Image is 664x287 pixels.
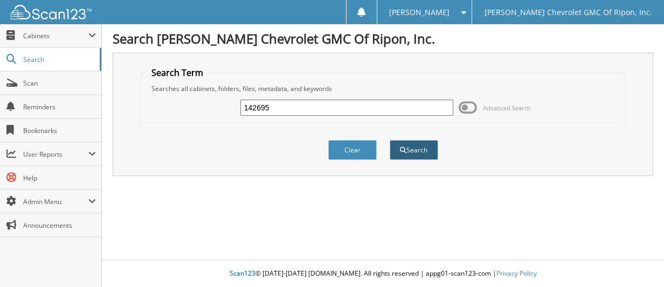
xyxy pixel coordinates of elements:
[146,84,620,93] div: Searches all cabinets, folders, files, metadata, and keywords
[23,126,96,135] span: Bookmarks
[389,9,449,16] span: [PERSON_NAME]
[23,102,96,111] span: Reminders
[146,67,209,79] legend: Search Term
[485,9,652,16] span: [PERSON_NAME] Chevrolet GMC Of Ripon, Inc.
[610,235,664,287] iframe: Chat Widget
[23,55,94,64] span: Search
[496,269,537,278] a: Privacy Policy
[23,221,96,230] span: Announcements
[23,150,88,159] span: User Reports
[23,173,96,183] span: Help
[102,261,664,287] div: © [DATE]-[DATE] [DOMAIN_NAME]. All rights reserved | appg01-scan123-com |
[23,79,96,88] span: Scan
[23,31,88,40] span: Cabinets
[230,269,255,278] span: Scan123
[11,5,92,19] img: scan123-logo-white.svg
[23,197,88,206] span: Admin Menu
[328,140,377,160] button: Clear
[483,104,531,112] span: Advanced Search
[390,140,438,160] button: Search
[113,30,653,47] h1: Search [PERSON_NAME] Chevrolet GMC Of Ripon, Inc.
